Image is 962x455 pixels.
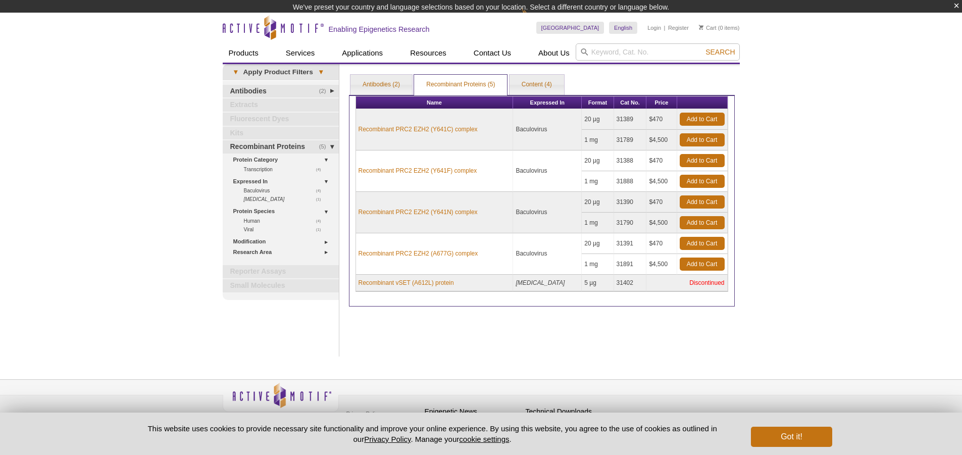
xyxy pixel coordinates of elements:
h4: Technical Downloads [526,408,622,416]
span: (1) [316,225,327,234]
a: Applications [336,43,389,63]
a: Protein Category [233,155,333,165]
a: Resources [404,43,452,63]
button: cookie settings [459,435,509,443]
td: Baculovirus [513,192,582,233]
td: 31391 [614,233,647,254]
a: Recombinant PRC2 EZH2 (A677G) complex [359,249,478,258]
td: 1 mg [582,130,614,150]
button: Search [702,47,738,57]
a: Recombinant PRC2 EZH2 (Y641C) complex [359,125,478,134]
a: Extracts [223,98,339,112]
th: Cat No. [614,96,647,109]
td: $4,500 [646,171,677,192]
a: (4)Baculovirus [244,186,327,195]
span: ▾ [228,68,243,77]
a: Add to Cart [680,216,725,229]
td: $4,500 [646,130,677,150]
a: Modification [233,236,333,247]
td: 1 mg [582,171,614,192]
a: Antibodies (2) [350,75,412,95]
a: Add to Cart [680,175,725,188]
a: ▾Apply Product Filters▾ [223,64,339,80]
th: Format [582,96,614,109]
span: (4) [316,217,327,225]
th: Name [356,96,514,109]
a: Expressed In [233,176,333,187]
a: Login [647,24,661,31]
a: Protein Species [233,206,333,217]
td: $4,500 [646,213,677,233]
td: 31390 [614,192,647,213]
a: Privacy Policy [344,406,383,421]
a: (5)Recombinant Proteins [223,140,339,154]
a: Privacy Policy [364,435,411,443]
table: Click to Verify - This site chose Symantec SSL for secure e-commerce and confidential communicati... [627,397,702,420]
td: 31888 [614,171,647,192]
a: Recombinant Proteins (5) [414,75,507,95]
span: (4) [316,165,327,174]
li: (0 items) [699,22,740,34]
a: About Us [532,43,576,63]
span: (2) [319,85,332,98]
a: Add to Cart [680,237,725,250]
span: ▾ [313,68,329,77]
a: Research Area [233,247,333,258]
li: | [664,22,666,34]
i: [MEDICAL_DATA] [244,196,285,202]
h2: Enabling Epigenetics Research [329,25,430,34]
td: Baculovirus [513,233,582,275]
td: 31891 [614,254,647,275]
td: $4,500 [646,254,677,275]
td: 31389 [614,109,647,130]
td: 20 µg [582,233,614,254]
p: This website uses cookies to provide necessary site functionality and improve your online experie... [130,423,735,444]
input: Keyword, Cat. No. [576,43,740,61]
img: Change Here [522,8,548,31]
td: $470 [646,192,677,213]
a: Recombinant vSET (A612L) protein [359,278,454,287]
img: Your Cart [699,25,703,30]
h4: Epigenetic News [425,408,521,416]
a: Recombinant PRC2 EZH2 (Y641F) complex [359,166,477,175]
td: 20 µg [582,192,614,213]
td: $470 [646,233,677,254]
a: (4)Transcription [244,165,327,174]
td: 31388 [614,150,647,171]
i: [MEDICAL_DATA] [516,279,565,286]
td: 31402 [614,275,647,291]
a: Add to Cart [680,133,725,146]
td: 31789 [614,130,647,150]
a: (2)Antibodies [223,85,339,98]
td: 31790 [614,213,647,233]
a: Services [280,43,321,63]
a: Add to Cart [680,258,725,271]
a: English [609,22,637,34]
a: (1) [MEDICAL_DATA] [244,195,327,204]
a: Small Molecules [223,279,339,292]
span: (5) [319,140,332,154]
td: 20 µg [582,150,614,171]
td: Baculovirus [513,109,582,150]
a: [GEOGRAPHIC_DATA] [536,22,604,34]
a: Add to Cart [680,195,725,209]
td: 1 mg [582,213,614,233]
span: (1) [316,195,327,204]
td: 20 µg [582,109,614,130]
td: Discontinued [646,275,727,291]
a: Content (4) [510,75,564,95]
td: Baculovirus [513,150,582,192]
a: (4)Human [244,217,327,225]
a: ABOUT SSL CERTIFICATES [637,412,689,416]
td: $470 [646,109,677,130]
a: Fluorescent Dyes [223,113,339,126]
a: Reporter Assays [223,265,339,278]
button: Got it! [751,427,832,447]
a: Recombinant PRC2 EZH2 (Y641N) complex [359,208,478,217]
a: Products [223,43,265,63]
a: Contact Us [468,43,517,63]
a: Kits [223,127,339,140]
a: Register [668,24,689,31]
span: Search [705,48,735,56]
td: $470 [646,150,677,171]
